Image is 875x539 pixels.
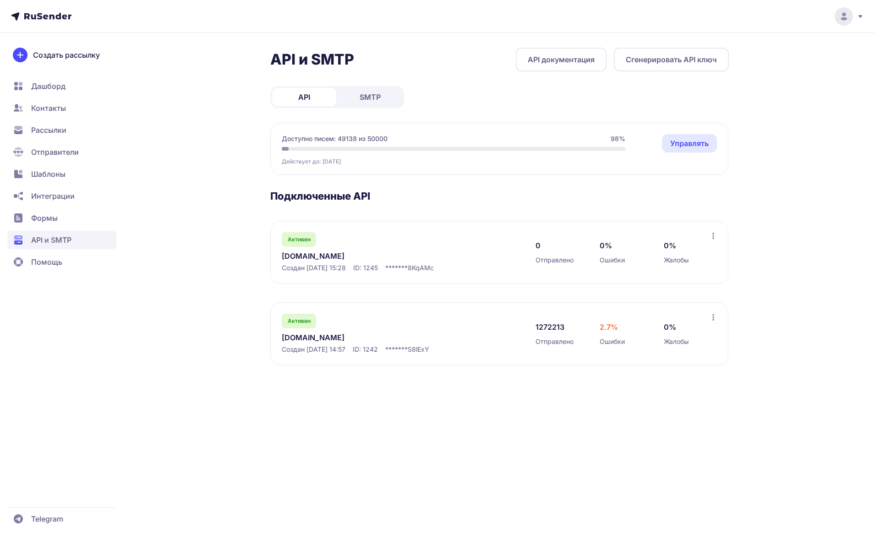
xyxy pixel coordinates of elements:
[516,48,607,71] a: API документация
[353,345,378,354] span: ID: 1242
[31,147,79,158] span: Отправители
[31,234,71,245] span: API и SMTP
[353,263,378,272] span: ID: 1245
[282,134,388,143] span: Доступно писем: 49138 из 50000
[31,513,63,524] span: Telegram
[662,134,717,152] a: Управлять
[270,190,729,202] h3: Подключенные API
[272,88,336,106] a: API
[282,345,345,354] span: Создан [DATE] 14:57
[664,337,689,346] span: Жалобы
[288,317,311,325] span: Активен
[270,50,354,69] h2: API и SMTP
[31,125,66,136] span: Рассылки
[536,337,574,346] span: Отправлено
[33,49,100,60] span: Создать рассылку
[536,240,541,251] span: 0
[600,240,612,251] span: 0%
[664,256,689,265] span: Жалобы
[408,263,434,272] span: 8KqAMc
[600,321,618,332] span: 2.7%
[536,256,574,265] span: Отправлено
[600,337,625,346] span: Ошибки
[298,92,310,103] span: API
[360,92,381,103] span: SMTP
[664,321,676,332] span: 0%
[408,345,429,354] span: S8lExY
[31,256,62,267] span: Помощь
[611,134,625,143] span: 98%
[7,510,116,528] a: Telegram
[600,256,625,265] span: Ошибки
[31,191,75,201] span: Интеграции
[31,212,58,223] span: Формы
[31,103,66,114] span: Контакты
[282,158,341,165] span: Действует до: [DATE]
[288,236,311,243] span: Активен
[338,88,402,106] a: SMTP
[614,48,729,71] button: Сгенерировать API ключ
[282,263,346,272] span: Создан [DATE] 15:28
[282,332,470,343] a: [DOMAIN_NAME]
[31,81,66,92] span: Дашборд
[536,321,564,332] span: 1272213
[664,240,676,251] span: 0%
[282,250,470,261] a: [DOMAIN_NAME]
[31,169,66,180] span: Шаблоны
